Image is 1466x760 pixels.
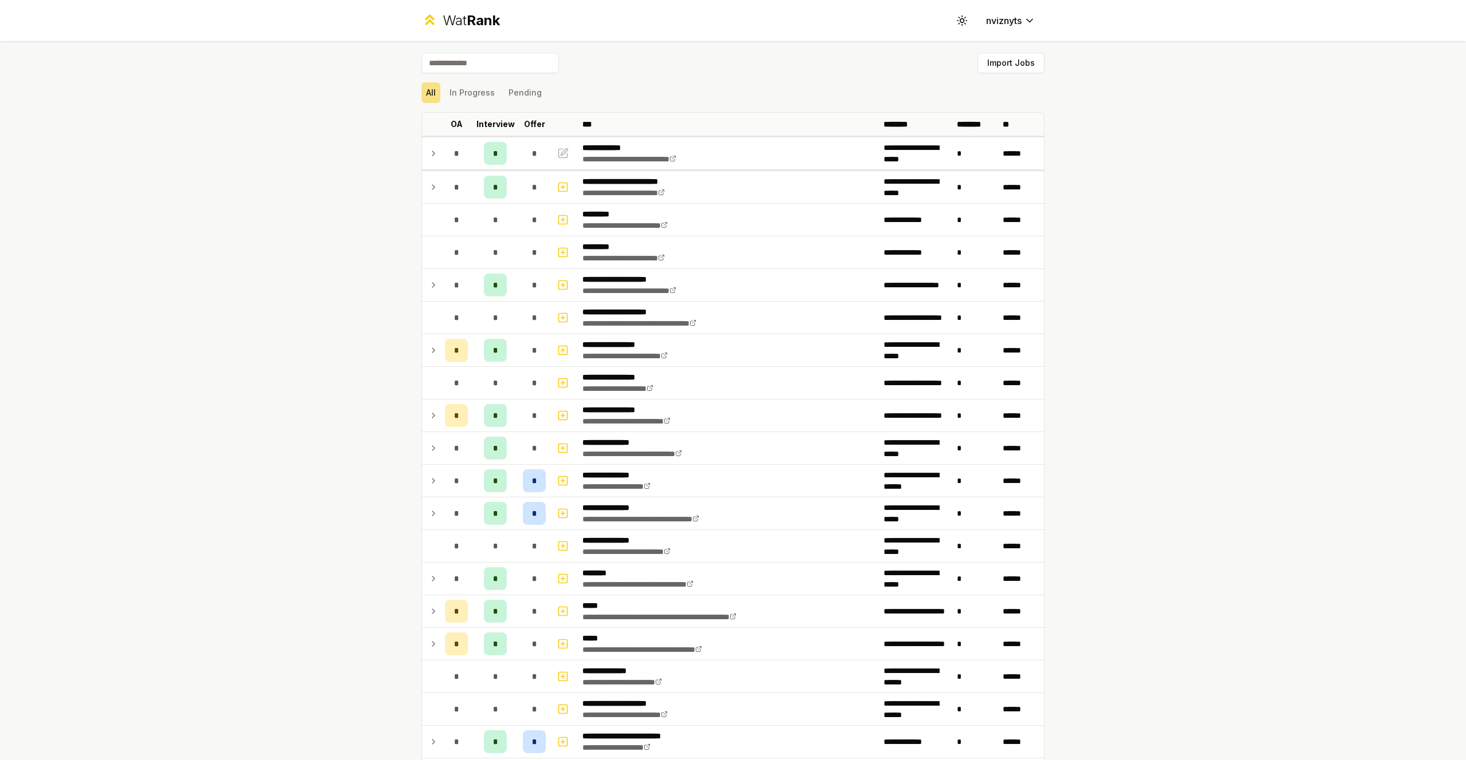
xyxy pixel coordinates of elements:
[445,82,499,103] button: In Progress
[421,11,500,30] a: WatRank
[986,14,1022,27] span: nviznyts
[421,82,440,103] button: All
[978,53,1045,73] button: Import Jobs
[524,118,545,130] p: Offer
[504,82,546,103] button: Pending
[467,12,500,29] span: Rank
[977,10,1045,31] button: nviznyts
[451,118,463,130] p: OA
[443,11,500,30] div: Wat
[476,118,515,130] p: Interview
